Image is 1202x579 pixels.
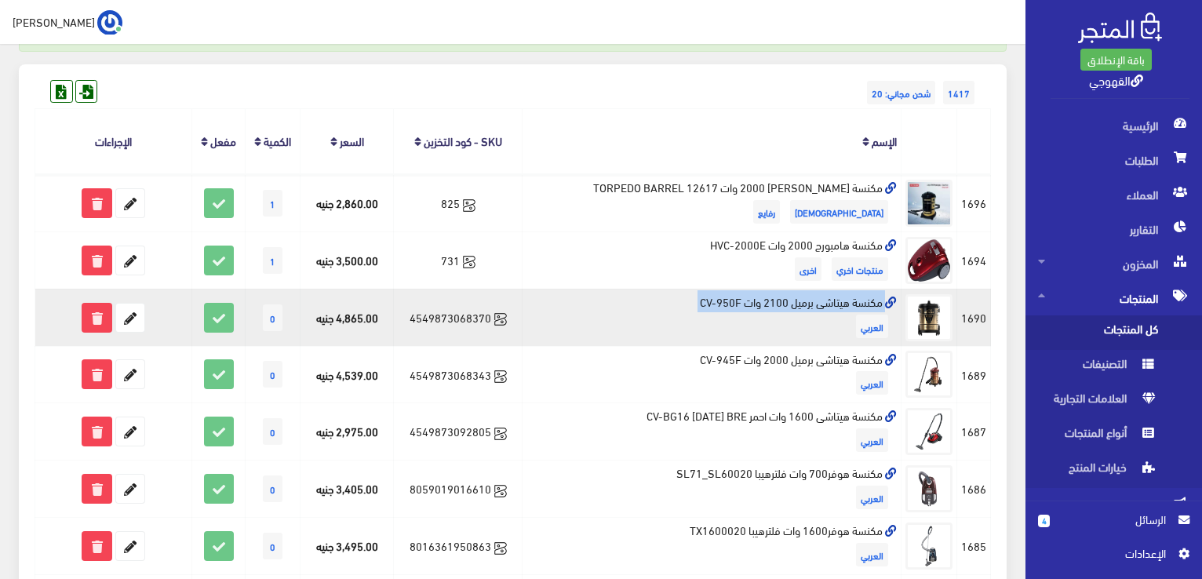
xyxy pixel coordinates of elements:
[263,247,282,274] span: 1
[790,200,888,224] span: [DEMOGRAPHIC_DATA]
[523,518,901,575] td: مكنسة هوفر1600 وات فلترهيبا TX1600020
[1038,544,1189,570] a: اﻹعدادات
[943,81,974,104] span: 1417
[1038,488,1189,523] span: التسويق
[1051,544,1165,562] span: اﻹعدادات
[394,174,523,231] td: 825
[1038,511,1189,544] a: 4 الرسائل
[795,257,821,281] span: اخرى
[1025,143,1202,177] a: الطلبات
[523,461,901,518] td: مكنسة هوفر700 وات فلترهيبا SL71_SL60020
[1038,350,1157,384] span: التصنيفات
[523,346,901,403] td: مكنسة هيتاشى برميل 2000 وات CV-945F
[494,313,507,326] svg: Synced with Zoho Books
[1038,515,1050,527] span: 4
[905,523,952,570] img: mkns-hofr1600-oat-fltrhyba-tx1600020.jpg
[905,408,952,455] img: mkns-hytash-1600-oat-ahmr-cv-bg16-220ce-bre.jpg
[35,109,192,174] th: الإجراءات
[263,418,282,445] span: 0
[905,465,952,512] img: mkns-hofr700-oat-fltrhyba-sl71-sl60020.jpg
[1025,212,1202,246] a: التقارير
[1080,49,1152,71] a: باقة الإنطلاق
[1089,68,1143,91] a: القهوجي
[523,403,901,461] td: مكنسة هيتاشى 1600 وات احمر CV-BG16 [DATE] BRE
[263,361,282,388] span: 0
[856,371,888,395] span: العربي
[394,518,523,575] td: 8016361950863
[300,289,394,346] td: 4,865.00 جنيه
[753,200,780,224] span: رفايع
[872,129,897,151] a: الإسم
[263,190,282,217] span: 1
[957,174,991,231] td: 1696
[263,475,282,502] span: 0
[856,428,888,452] span: العربي
[867,81,935,104] span: شحن مجاني: 20
[957,346,991,403] td: 1689
[300,518,394,575] td: 3,495.00 جنيه
[494,370,507,383] svg: Synced with Zoho Books
[300,461,394,518] td: 3,405.00 جنيه
[905,237,952,284] img: mkns-hamborg-2000-oat-hvc-2000e.jpg
[1062,511,1166,528] span: الرسائل
[300,403,394,461] td: 2,975.00 جنيه
[523,289,901,346] td: مكنسة هيتاشى برميل 2100 وات CV-950F
[394,403,523,461] td: 4549873092805
[905,180,952,227] img: mkns-frysh-bramyl-2000-oat-torpedo-barrel.jpg
[1025,350,1202,384] a: التصنيفات
[1038,143,1189,177] span: الطلبات
[1038,453,1157,488] span: خيارات المنتج
[1025,419,1202,453] a: أنواع المنتجات
[1025,453,1202,488] a: خيارات المنتج
[300,231,394,289] td: 3,500.00 جنيه
[523,231,901,289] td: مكنسة هامبورج 2000 وات HVC-2000E
[523,174,901,231] td: مكنسة [PERSON_NAME] 2000 وات 12617 TORPEDO BARREL
[340,129,364,151] a: السعر
[1038,281,1189,315] span: المنتجات
[394,289,523,346] td: 4549873068370
[957,289,991,346] td: 1690
[494,542,507,555] svg: Synced with Zoho Books
[957,403,991,461] td: 1687
[210,129,236,151] a: مفعل
[300,174,394,231] td: 2,860.00 جنيه
[463,256,475,268] svg: Synced with Zoho Books
[1038,384,1157,419] span: العلامات التجارية
[1078,13,1162,43] img: .
[1038,315,1157,350] span: كل المنتجات
[832,257,888,281] span: منتجات اخري
[394,231,523,289] td: 731
[463,199,475,212] svg: Synced with Zoho Books
[1025,315,1202,350] a: كل المنتجات
[1025,246,1202,281] a: المخزون
[1038,212,1189,246] span: التقارير
[263,304,282,331] span: 0
[494,485,507,497] svg: Synced with Zoho Books
[300,346,394,403] td: 4,539.00 جنيه
[13,9,122,35] a: ... [PERSON_NAME]
[905,351,952,398] img: mkns-hytash-brmyl-2000-oat-cv-945f.jpg
[957,461,991,518] td: 1686
[1025,177,1202,212] a: العملاء
[856,543,888,566] span: العربي
[13,12,95,31] span: [PERSON_NAME]
[905,294,952,341] img: mkns-hytash-brmyl-2100-oat-cv-950f.jpg
[856,315,888,338] span: العربي
[1038,419,1157,453] span: أنواع المنتجات
[424,129,502,151] a: SKU - كود التخزين
[957,518,991,575] td: 1685
[1025,384,1202,419] a: العلامات التجارية
[1038,246,1189,281] span: المخزون
[1025,281,1202,315] a: المنتجات
[264,129,291,151] a: الكمية
[1025,108,1202,143] a: الرئيسية
[1038,108,1189,143] span: الرئيسية
[263,533,282,559] span: 0
[957,231,991,289] td: 1694
[394,461,523,518] td: 8059019016610
[394,346,523,403] td: 4549873068343
[1038,177,1189,212] span: العملاء
[97,10,122,35] img: ...
[856,486,888,509] span: العربي
[494,428,507,440] svg: Synced with Zoho Books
